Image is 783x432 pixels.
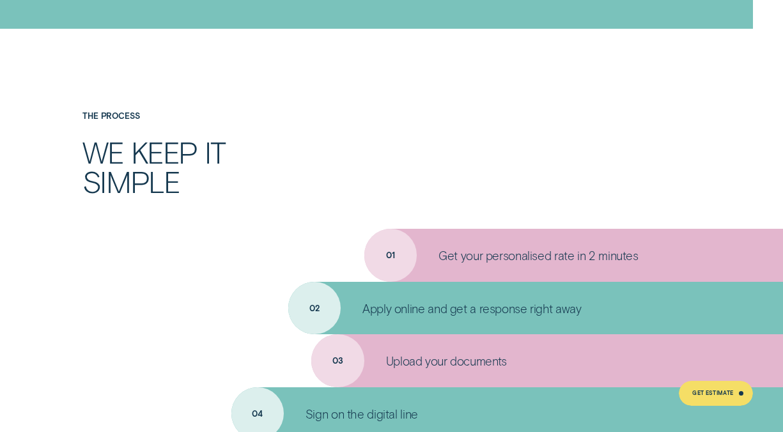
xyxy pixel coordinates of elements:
p: Upload your documents [386,353,507,368]
p: Apply online and get a response right away [362,301,581,316]
a: Get Estimate [679,381,753,406]
h2: We keep it simple [82,137,283,196]
h4: The Process [82,111,283,121]
p: Get your personalised rate in 2 minutes [438,248,638,263]
p: Sign on the digital line [306,406,418,421]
